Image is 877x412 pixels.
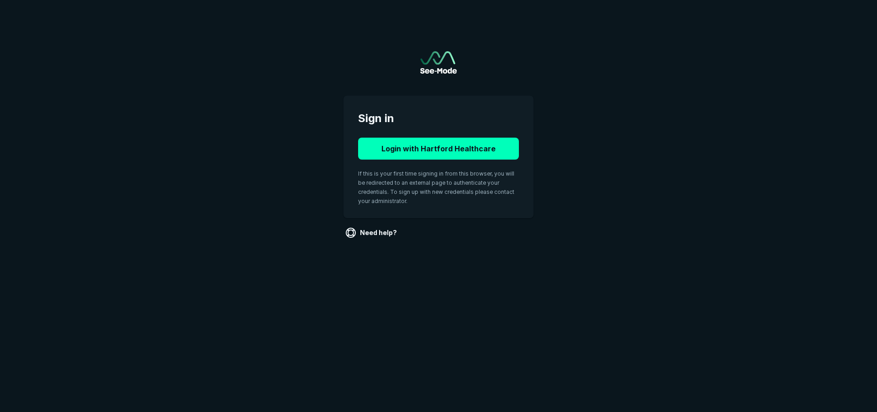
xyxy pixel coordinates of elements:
a: Need help? [343,225,401,240]
span: If this is your first time signing in from this browser, you will be redirected to an external pa... [358,170,514,204]
button: Login with Hartford Healthcare [358,138,519,160]
img: See-Mode Logo [420,51,457,74]
a: Go to sign in [420,51,457,74]
span: Sign in [358,110,519,127]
